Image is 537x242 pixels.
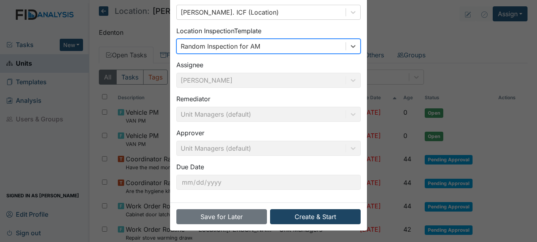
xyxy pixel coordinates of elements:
label: Assignee [176,60,203,70]
button: Create & Start [270,209,361,224]
label: Due Date [176,162,204,172]
label: Location Inspection Template [176,26,261,36]
div: [PERSON_NAME]. ICF (Location) [181,8,279,17]
button: Save for Later [176,209,267,224]
label: Approver [176,128,204,138]
div: Random Inspection for AM [181,42,260,51]
label: Remediator [176,94,210,104]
